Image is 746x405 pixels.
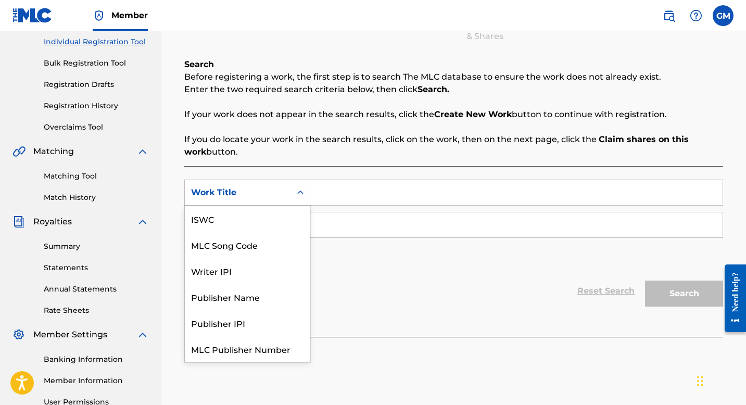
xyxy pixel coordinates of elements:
[663,9,675,22] img: search
[44,79,149,90] a: Registration Drafts
[184,83,723,96] p: Enter the two required search criteria below, then click
[44,192,149,203] a: Match History
[184,180,723,312] form: Search Form
[434,109,512,119] strong: Create New Work
[44,241,149,252] a: Summary
[184,108,723,121] p: If your work does not appear in the search results, click the button to continue with registration.
[136,145,149,158] img: expand
[44,262,149,273] a: Statements
[713,5,734,26] div: User Menu
[185,336,310,362] div: MLC Publisher Number
[12,216,25,228] img: Royalties
[184,59,214,69] b: Search
[44,58,149,69] a: Bulk Registration Tool
[185,258,310,284] div: Writer IPI
[184,71,723,83] p: Before registering a work, the first step is to search The MLC database to ensure the work does n...
[44,36,149,47] a: Individual Registration Tool
[12,8,53,23] img: MLC Logo
[33,216,72,228] span: Royalties
[418,84,449,94] strong: Search.
[659,5,679,26] a: Public Search
[33,145,74,158] span: Matching
[697,365,703,397] div: Drag
[12,328,25,341] img: Member Settings
[44,122,149,133] a: Overclaims Tool
[44,375,149,386] a: Member Information
[44,284,149,295] a: Annual Statements
[12,145,26,158] img: Matching
[136,216,149,228] img: expand
[185,284,310,310] div: Publisher Name
[111,9,148,21] span: Member
[686,5,706,26] div: Help
[44,354,149,365] a: Banking Information
[44,305,149,316] a: Rate Sheets
[93,9,105,22] img: Top Rightsholder
[185,232,310,258] div: MLC Song Code
[136,328,149,341] img: expand
[185,206,310,232] div: ISWC
[44,100,149,111] a: Registration History
[690,9,702,22] img: help
[44,171,149,182] a: Matching Tool
[717,257,746,340] iframe: Resource Center
[184,133,723,158] p: If you do locate your work in the search results, click on the work, then on the next page, click...
[694,355,746,405] iframe: Chat Widget
[33,328,107,341] span: Member Settings
[185,310,310,336] div: Publisher IPI
[191,186,285,199] div: Work Title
